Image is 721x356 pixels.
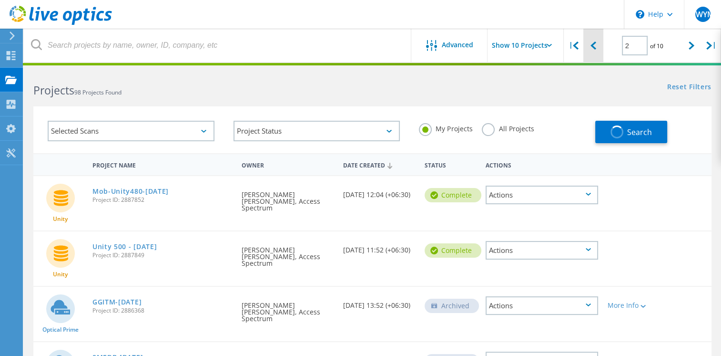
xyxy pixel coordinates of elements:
[564,29,583,63] div: |
[419,123,472,132] label: My Projects
[595,121,667,143] button: Search
[92,252,232,258] span: Project ID: 2887849
[53,216,68,222] span: Unity
[338,156,420,174] div: Date Created
[42,327,79,333] span: Optical Prime
[10,20,112,27] a: Live Optics Dashboard
[237,231,338,276] div: [PERSON_NAME] [PERSON_NAME], Access Spectrum
[92,188,169,195] a: Mob-Unity480-[DATE]
[425,243,481,258] div: Complete
[420,156,481,173] div: Status
[701,29,721,63] div: |
[636,10,644,19] svg: \n
[627,127,652,137] span: Search
[486,296,598,315] div: Actions
[481,156,603,173] div: Actions
[237,156,338,173] div: Owner
[237,287,338,332] div: [PERSON_NAME] [PERSON_NAME], Access Spectrum
[24,29,412,62] input: Search projects by name, owner, ID, company, etc
[33,83,74,98] b: Projects
[486,241,598,260] div: Actions
[74,88,122,96] span: 98 Projects Found
[338,231,420,263] div: [DATE] 11:52 (+06:30)
[338,176,420,208] div: [DATE] 12:04 (+06:30)
[92,299,142,305] a: GGITM-[DATE]
[650,42,663,50] span: of 10
[92,243,157,250] a: Unity 500 - [DATE]
[88,156,237,173] div: Project Name
[48,121,214,141] div: Selected Scans
[237,176,338,221] div: [PERSON_NAME] [PERSON_NAME], Access Spectrum
[691,10,714,18] span: SWYM
[92,197,232,203] span: Project ID: 2887852
[486,186,598,204] div: Actions
[338,287,420,318] div: [DATE] 13:52 (+06:30)
[53,272,68,277] span: Unity
[425,299,479,313] div: Archived
[608,302,652,309] div: More Info
[667,84,711,92] a: Reset Filters
[482,123,534,132] label: All Projects
[234,121,400,141] div: Project Status
[425,188,481,202] div: Complete
[442,42,473,48] span: Advanced
[92,308,232,314] span: Project ID: 2886368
